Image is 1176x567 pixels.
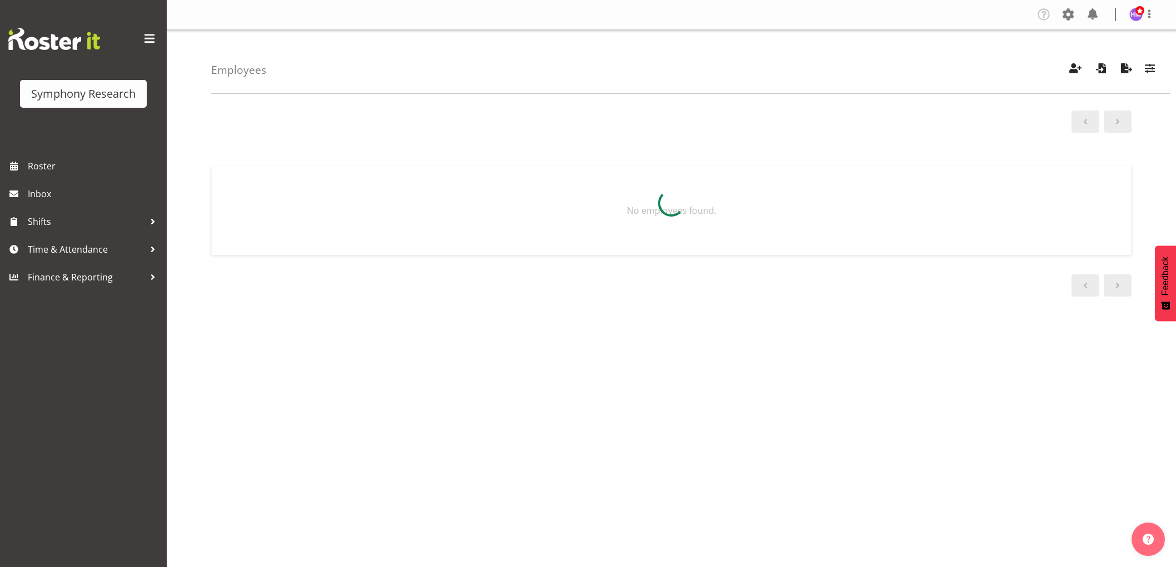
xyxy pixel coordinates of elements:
[28,241,144,258] span: Time & Attendance
[28,213,144,230] span: Shifts
[1115,58,1138,82] button: Export Employees
[1155,245,1176,321] button: Feedback - Show survey
[28,158,161,174] span: Roster
[31,86,136,102] div: Symphony Research
[1143,534,1154,545] img: help-xxl-2.png
[1089,58,1113,82] button: Import Employees
[1129,8,1143,21] img: hitesh-makan1261.jpg
[1160,257,1170,295] span: Feedback
[1064,58,1087,82] button: Create Employees
[28,269,144,285] span: Finance & Reporting
[1104,111,1132,133] a: Next page
[1072,111,1099,133] a: Previous page
[8,28,100,50] img: Rosterit website logo
[1138,58,1162,82] button: Filter Employees
[211,64,266,76] h4: Employees
[28,185,161,202] span: Inbox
